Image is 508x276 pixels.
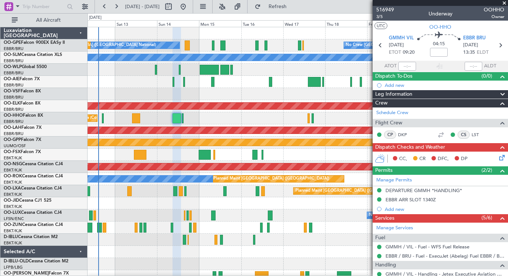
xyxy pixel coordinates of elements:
span: DP [461,155,468,163]
span: EBBR BRU [463,35,486,42]
div: Sat 13 [115,20,157,27]
a: OO-ROKCessna Citation CJ4 [4,174,63,178]
span: [DATE] [463,42,478,49]
span: ETOT [389,49,401,56]
a: EBBR/BRU [4,82,24,88]
span: CC, [399,155,407,163]
div: CP [384,131,396,139]
span: (2/2) [482,166,492,174]
span: 516949 [376,6,394,14]
a: LST [472,131,488,138]
a: LFSN/ENC [4,216,24,222]
a: EBKT/KJK [4,167,22,173]
a: EBKT/KJK [4,240,22,246]
div: Sun 14 [157,20,199,27]
a: EBBR/BRU [4,46,24,52]
div: [DATE] [89,15,102,21]
a: EBBR/BRU [4,95,24,100]
a: OO-AIEFalcon 7X [4,77,40,81]
span: OO-FSX [4,150,21,154]
span: OO-LXA [4,186,21,191]
div: CS [458,131,470,139]
button: Refresh [251,1,295,13]
span: OO-JID [4,198,19,203]
span: Services [375,214,394,223]
div: Underway [429,10,452,18]
a: EBBR/BRU [4,70,24,76]
a: OO-LAHFalcon 7X [4,125,42,130]
a: OO-FSXFalcon 7X [4,150,41,154]
a: EBBR/BRU [4,119,24,124]
span: OO-LUX [4,210,21,215]
a: OO-NSGCessna Citation CJ4 [4,162,63,166]
a: OO-ELKFalcon 8X [4,101,40,106]
span: D-IBLU-OLD [4,259,29,263]
a: EBBR/BRU [4,107,24,112]
div: Wed 17 [283,20,325,27]
div: Mon 15 [199,20,241,27]
a: LFPB/LBG [4,265,23,270]
a: EBKT/KJK [4,204,22,209]
a: OO-HHOFalcon 8X [4,113,43,118]
span: OO-WLP [4,65,22,69]
span: Leg Information [375,90,412,99]
span: ALDT [484,63,496,70]
a: EBKT/KJK [4,155,22,161]
span: OO-LAH [4,125,21,130]
span: GMMH VIL [389,35,414,42]
span: Crew [375,99,388,107]
span: OO-GPP [4,138,21,142]
div: Add new [385,206,504,212]
span: OO-ZUN [4,223,22,227]
span: OO-VSF [4,89,21,93]
span: ATOT [384,63,397,70]
a: OO-WLPGlobal 5500 [4,65,47,69]
span: ELDT [477,49,489,56]
div: Add new [385,82,504,88]
span: 3/5 [376,14,394,20]
span: Handling [375,261,396,269]
a: EBKT/KJK [4,228,22,234]
span: 13:35 [463,49,475,56]
a: OO-GPPFalcon 7X [4,138,41,142]
a: EBBR/BRU [4,131,24,137]
input: --:-- [398,62,416,71]
a: D-IBLUCessna Citation M2 [4,235,58,239]
a: OO-LXACessna Citation CJ4 [4,186,62,191]
a: Manage Services [376,224,413,232]
span: CR [419,155,426,163]
a: EBBR/BRU [4,58,24,64]
a: OO-VSFFalcon 8X [4,89,41,93]
a: D-IBLU-OLDCessna Citation M2 [4,259,68,263]
span: D-IBLU [4,235,18,239]
span: OOHHO [484,6,504,14]
span: [DATE] - [DATE] [125,3,160,10]
a: OO-GPEFalcon 900EX EASy II [4,40,65,45]
div: EBBR ARR SLOT 1340Z [386,197,436,203]
span: OO-HHO [429,23,451,31]
span: Dispatch Checks and Weather [375,143,445,152]
a: GMMH / VIL - Fuel - WFS Fuel Release [386,244,469,250]
span: OO-ROK [4,174,22,178]
a: OO-LUXCessna Citation CJ4 [4,210,62,215]
a: Schedule Crew [376,109,408,117]
div: No Crew Nancy (Essey) [369,210,413,221]
a: UUMO/OSF [4,143,26,149]
a: EBKT/KJK [4,180,22,185]
a: OO-SLMCessna Citation XLS [4,53,62,57]
input: Trip Number [22,1,65,12]
div: Fri 19 [367,20,409,27]
div: DEPARTURE GMMH *HANDLING* [386,187,462,194]
span: OO-AIE [4,77,19,81]
div: No Crew [GEOGRAPHIC_DATA] ([GEOGRAPHIC_DATA] National) [33,40,156,51]
span: 09:20 [403,49,415,56]
span: OO-ELK [4,101,20,106]
div: Planned Maint [GEOGRAPHIC_DATA] ([GEOGRAPHIC_DATA]) [295,185,411,197]
a: OO-[PERSON_NAME]Falcon 7X [4,271,69,276]
span: OO-SLM [4,53,21,57]
span: OO-NSG [4,162,22,166]
div: Thu 18 [325,20,367,27]
div: No Crew [GEOGRAPHIC_DATA] ([GEOGRAPHIC_DATA] National) [346,40,469,51]
a: OO-JIDCessna CJ1 525 [4,198,51,203]
span: (0/0) [482,72,492,80]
